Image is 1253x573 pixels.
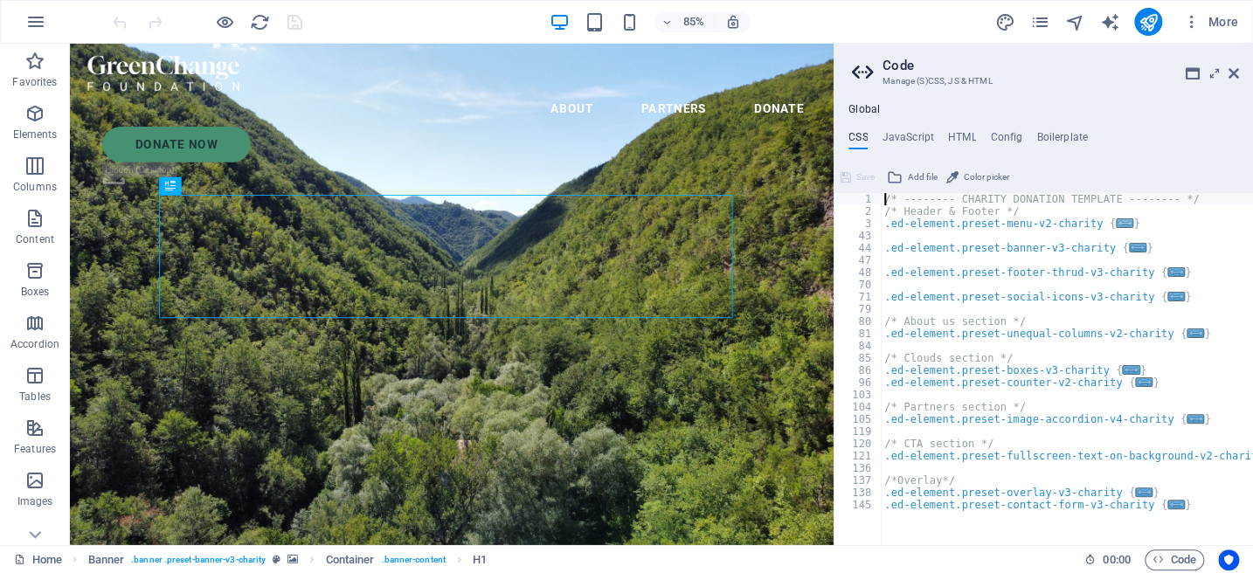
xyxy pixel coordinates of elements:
div: 1 [835,193,883,205]
p: Columns [13,180,57,194]
div: 137 [835,474,883,487]
div: 81 [835,328,883,340]
div: 3 [835,217,883,230]
p: Favorites [12,75,57,89]
button: Code [1145,549,1204,570]
span: Click to select. Double-click to edit [88,549,125,570]
div: 138 [835,487,883,499]
div: 47 [835,254,883,266]
h4: HTML [948,131,977,150]
div: 121 [835,450,883,462]
h6: 85% [680,11,708,32]
button: Usercentrics [1218,549,1239,570]
p: Boxes [21,285,50,299]
div: 48 [835,266,883,279]
div: 120 [835,438,883,450]
span: ... [1135,377,1153,387]
span: ... [1123,365,1140,375]
i: Publish [1138,12,1158,32]
div: 85 [835,352,883,364]
span: ... [1187,328,1204,338]
button: Add file [884,167,940,188]
button: reload [249,11,270,32]
span: More [1183,13,1238,31]
h4: JavaScript [882,131,933,150]
span: ... [1167,292,1185,301]
nav: breadcrumb [88,549,488,570]
span: ... [1167,500,1185,509]
div: 44 [835,242,883,254]
span: Click to select. Double-click to edit [473,549,487,570]
p: Content [16,232,54,246]
i: This element is a customizable preset [273,555,280,564]
span: : [1115,553,1118,566]
div: 105 [835,413,883,425]
div: 79 [835,303,883,315]
button: 85% [654,11,716,32]
h4: Boilerplate [1036,131,1088,150]
i: AI Writer [1099,12,1119,32]
i: Pages (Ctrl+Alt+S) [1029,12,1049,32]
h6: Session time [1084,549,1131,570]
span: 00 00 [1103,549,1130,570]
i: Design (Ctrl+Alt+Y) [994,12,1014,32]
div: 86 [835,364,883,376]
span: Code [1153,549,1196,570]
button: More [1176,8,1245,36]
div: 119 [835,425,883,438]
div: 136 [835,462,883,474]
h4: Config [990,131,1022,150]
button: Color picker [944,167,1012,188]
span: Click to select. Double-click to edit [326,549,375,570]
h4: CSS [848,131,868,150]
div: 104 [835,401,883,413]
button: Click here to leave preview mode and continue editing [214,11,235,32]
button: text_generator [1099,11,1120,32]
span: Color picker [964,167,1009,188]
p: Tables [19,390,51,404]
p: Images [17,494,53,508]
i: This element contains a background [287,555,298,564]
h3: Manage (S)CSS, JS & HTML [883,73,1204,89]
p: Elements [13,128,58,142]
div: 70 [835,279,883,291]
span: ... [1167,267,1185,277]
div: 43 [835,230,883,242]
div: 145 [835,499,883,511]
span: ... [1187,414,1204,424]
p: Accordion [10,337,59,351]
div: 103 [835,389,883,401]
i: Reload page [250,12,270,32]
div: 96 [835,376,883,389]
div: 80 [835,315,883,328]
span: Add file [908,167,938,188]
button: navigator [1064,11,1085,32]
h2: Code [883,58,1239,73]
p: Features [14,442,56,456]
h4: Global [848,103,880,117]
div: 71 [835,291,883,303]
button: pages [1029,11,1050,32]
span: . banner-content [381,549,445,570]
a: Click to cancel selection. Double-click to open Pages [14,549,62,570]
div: 2 [835,205,883,217]
div: 84 [835,340,883,352]
i: On resize automatically adjust zoom level to fit chosen device. [725,14,741,30]
i: Navigator [1064,12,1084,32]
span: ... [1135,487,1153,497]
span: ... [1129,243,1146,252]
span: ... [1116,218,1133,228]
button: design [994,11,1015,32]
button: publish [1134,8,1162,36]
span: . banner .preset-banner-v3-charity [131,549,266,570]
